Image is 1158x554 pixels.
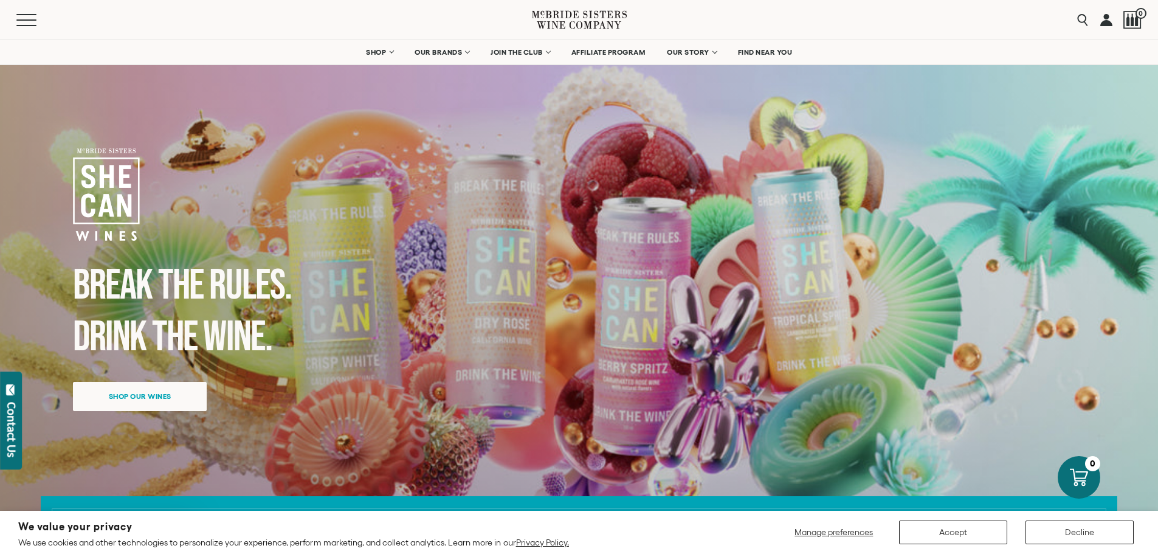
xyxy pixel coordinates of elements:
[659,40,724,64] a: OUR STORY
[158,260,204,311] span: the
[1136,8,1146,19] span: 0
[366,48,387,57] span: SHOP
[1085,456,1100,471] div: 0
[787,521,881,544] button: Manage preferences
[88,384,193,408] span: Shop our wines
[18,537,569,548] p: We use cookies and other technologies to personalize your experience, perform marketing, and coll...
[415,48,462,57] span: OUR BRANDS
[16,14,60,26] button: Mobile Menu Trigger
[738,48,793,57] span: FIND NEAR YOU
[667,48,709,57] span: OUR STORY
[1025,521,1134,544] button: Decline
[491,48,543,57] span: JOIN THE CLUB
[5,402,18,457] div: Contact Us
[73,312,146,363] span: Drink
[571,48,646,57] span: AFFILIATE PROGRAM
[899,521,1007,544] button: Accept
[563,40,653,64] a: AFFILIATE PROGRAM
[18,522,569,532] h2: We value your privacy
[516,538,569,547] a: Privacy Policy.
[203,312,272,363] span: Wine.
[73,260,153,311] span: Break
[407,40,477,64] a: OUR BRANDS
[794,527,873,537] span: Manage preferences
[152,312,198,363] span: the
[730,40,801,64] a: FIND NEAR YOU
[209,260,291,311] span: Rules.
[483,40,557,64] a: JOIN THE CLUB
[358,40,401,64] a: SHOP
[73,382,207,411] a: Shop our wines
